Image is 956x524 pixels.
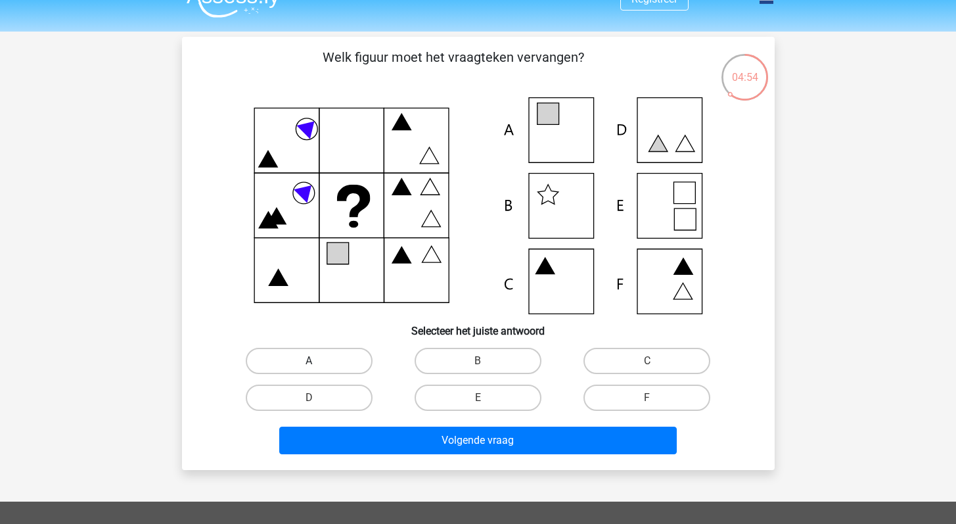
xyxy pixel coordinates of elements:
[415,385,541,411] label: E
[415,348,541,374] label: B
[583,385,710,411] label: F
[583,348,710,374] label: C
[720,53,769,85] div: 04:54
[279,427,677,454] button: Volgende vraag
[203,47,704,87] p: Welk figuur moet het vraagteken vervangen?
[246,385,373,411] label: D
[246,348,373,374] label: A
[203,314,754,337] h6: Selecteer het juiste antwoord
